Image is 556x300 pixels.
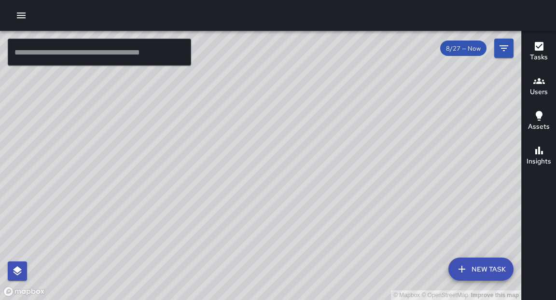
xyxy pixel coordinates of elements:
[522,104,556,139] button: Assets
[528,122,550,132] h6: Assets
[522,69,556,104] button: Users
[530,52,548,63] h6: Tasks
[522,35,556,69] button: Tasks
[530,87,548,97] h6: Users
[527,156,551,167] h6: Insights
[494,39,514,58] button: Filters
[448,258,514,281] button: New Task
[522,139,556,174] button: Insights
[440,44,486,53] span: 8/27 — Now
